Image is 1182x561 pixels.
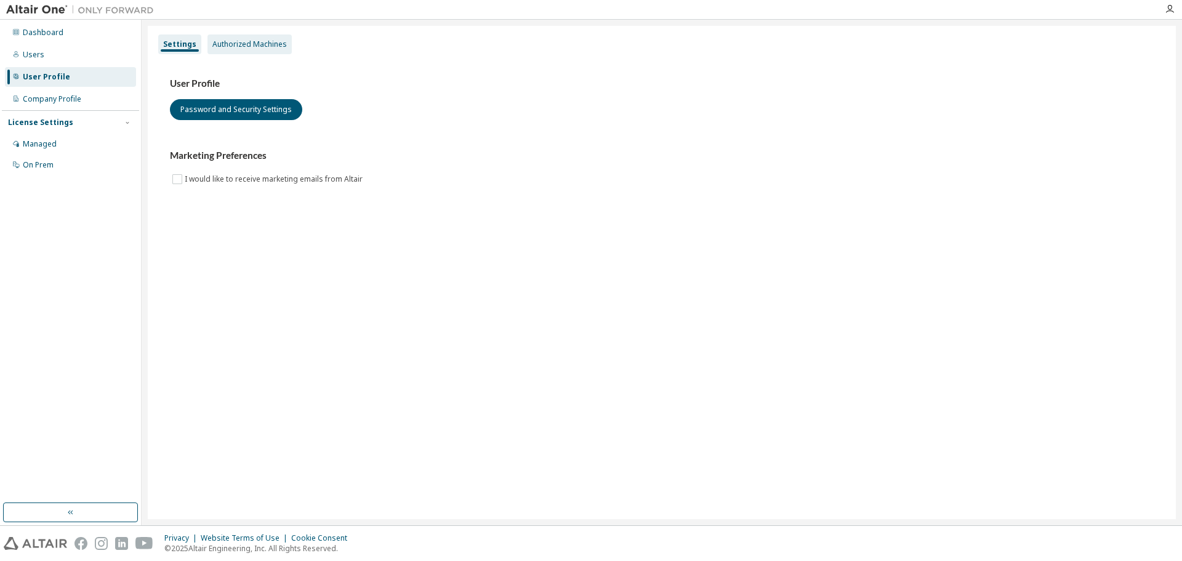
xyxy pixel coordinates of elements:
h3: User Profile [170,78,1154,90]
div: User Profile [23,72,70,82]
p: © 2025 Altair Engineering, Inc. All Rights Reserved. [164,543,355,554]
div: Settings [163,39,196,49]
label: I would like to receive marketing emails from Altair [185,172,365,187]
div: Privacy [164,533,201,543]
img: Altair One [6,4,160,16]
div: License Settings [8,118,73,127]
div: Users [23,50,44,60]
img: linkedin.svg [115,537,128,550]
img: altair_logo.svg [4,537,67,550]
div: On Prem [23,160,54,170]
div: Cookie Consent [291,533,355,543]
div: Managed [23,139,57,149]
button: Password and Security Settings [170,99,302,120]
img: youtube.svg [135,537,153,550]
div: Dashboard [23,28,63,38]
img: facebook.svg [74,537,87,550]
img: instagram.svg [95,537,108,550]
h3: Marketing Preferences [170,150,1154,162]
div: Company Profile [23,94,81,104]
div: Authorized Machines [212,39,287,49]
div: Website Terms of Use [201,533,291,543]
